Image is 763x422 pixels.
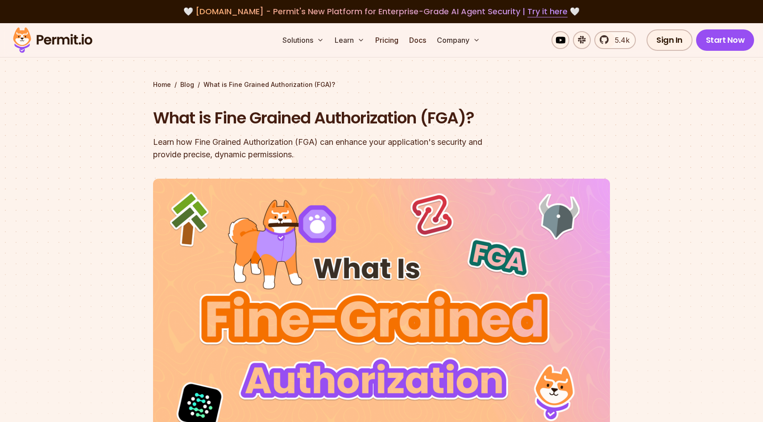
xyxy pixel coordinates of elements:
[610,35,630,45] span: 5.4k
[406,31,430,49] a: Docs
[433,31,484,49] button: Company
[153,80,171,89] a: Home
[331,31,368,49] button: Learn
[9,25,96,55] img: Permit logo
[279,31,328,49] button: Solutions
[527,6,568,17] a: Try it here
[153,80,610,89] div: / /
[195,6,568,17] span: [DOMAIN_NAME] - Permit's New Platform for Enterprise-Grade AI Agent Security |
[696,29,755,51] a: Start Now
[153,107,496,129] h1: What is Fine Grained Authorization (FGA)?
[153,136,496,161] div: Learn how Fine Grained Authorization (FGA) can enhance your application's security and provide pr...
[647,29,693,51] a: Sign In
[594,31,636,49] a: 5.4k
[180,80,194,89] a: Blog
[372,31,402,49] a: Pricing
[21,5,742,18] div: 🤍 🤍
